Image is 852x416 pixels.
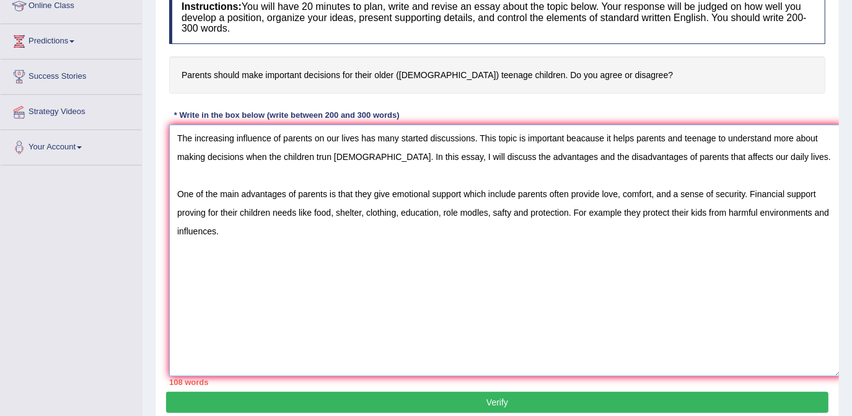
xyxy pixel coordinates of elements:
a: Predictions [1,24,142,55]
button: Verify [166,392,828,413]
a: Success Stories [1,60,142,91]
a: Your Account [1,130,142,161]
b: Instructions: [182,1,242,12]
h4: Parents should make important decisions for their older ([DEMOGRAPHIC_DATA]) teenage children. Do... [169,56,825,94]
div: 108 words [169,376,825,388]
div: * Write in the box below (write between 200 and 300 words) [169,109,404,121]
a: Strategy Videos [1,95,142,126]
